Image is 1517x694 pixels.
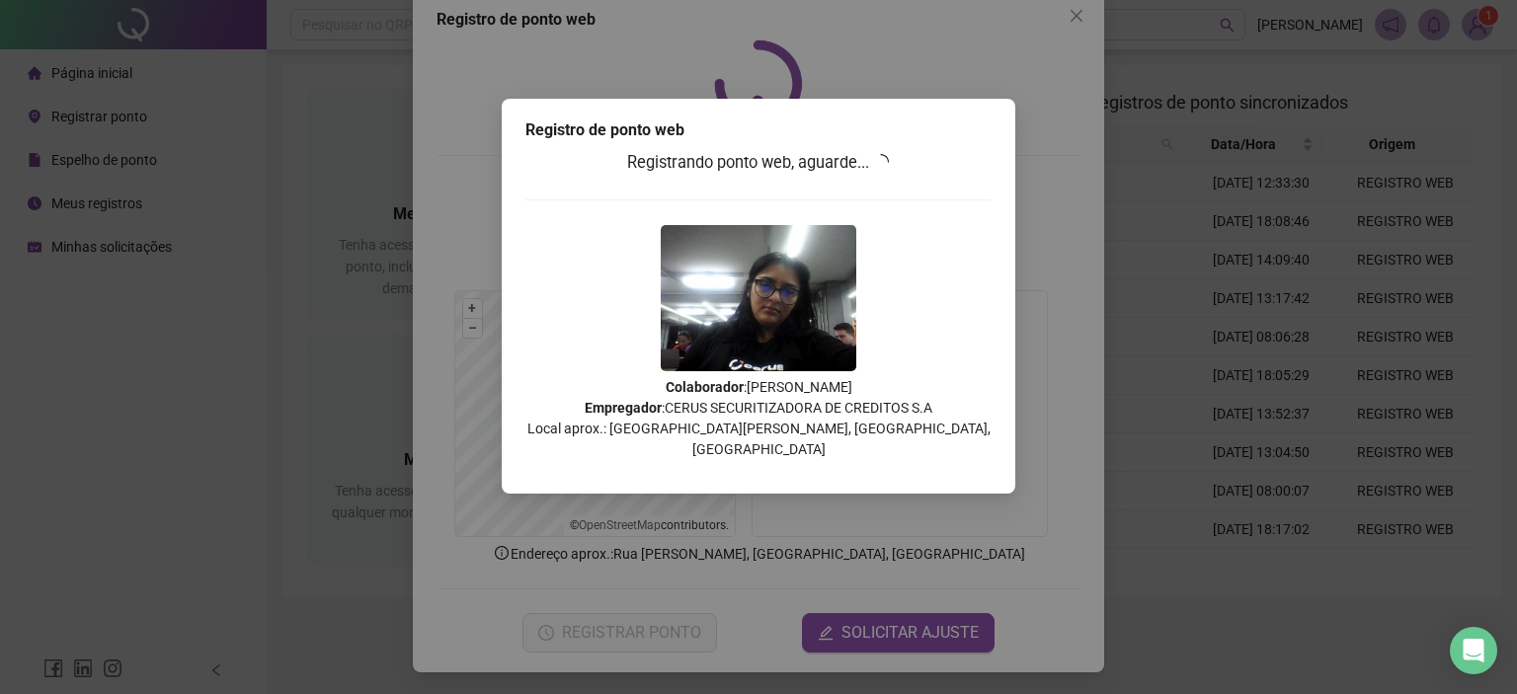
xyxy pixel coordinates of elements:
[661,225,856,371] img: 2Q==
[666,379,744,395] strong: Colaborador
[525,377,992,460] p: : [PERSON_NAME] : CERUS SECURITIZADORA DE CREDITOS S.A Local aprox.: [GEOGRAPHIC_DATA][PERSON_NAM...
[1450,627,1497,674] div: Open Intercom Messenger
[525,150,992,176] h3: Registrando ponto web, aguarde...
[525,118,992,142] div: Registro de ponto web
[873,153,891,171] span: loading
[585,400,662,416] strong: Empregador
